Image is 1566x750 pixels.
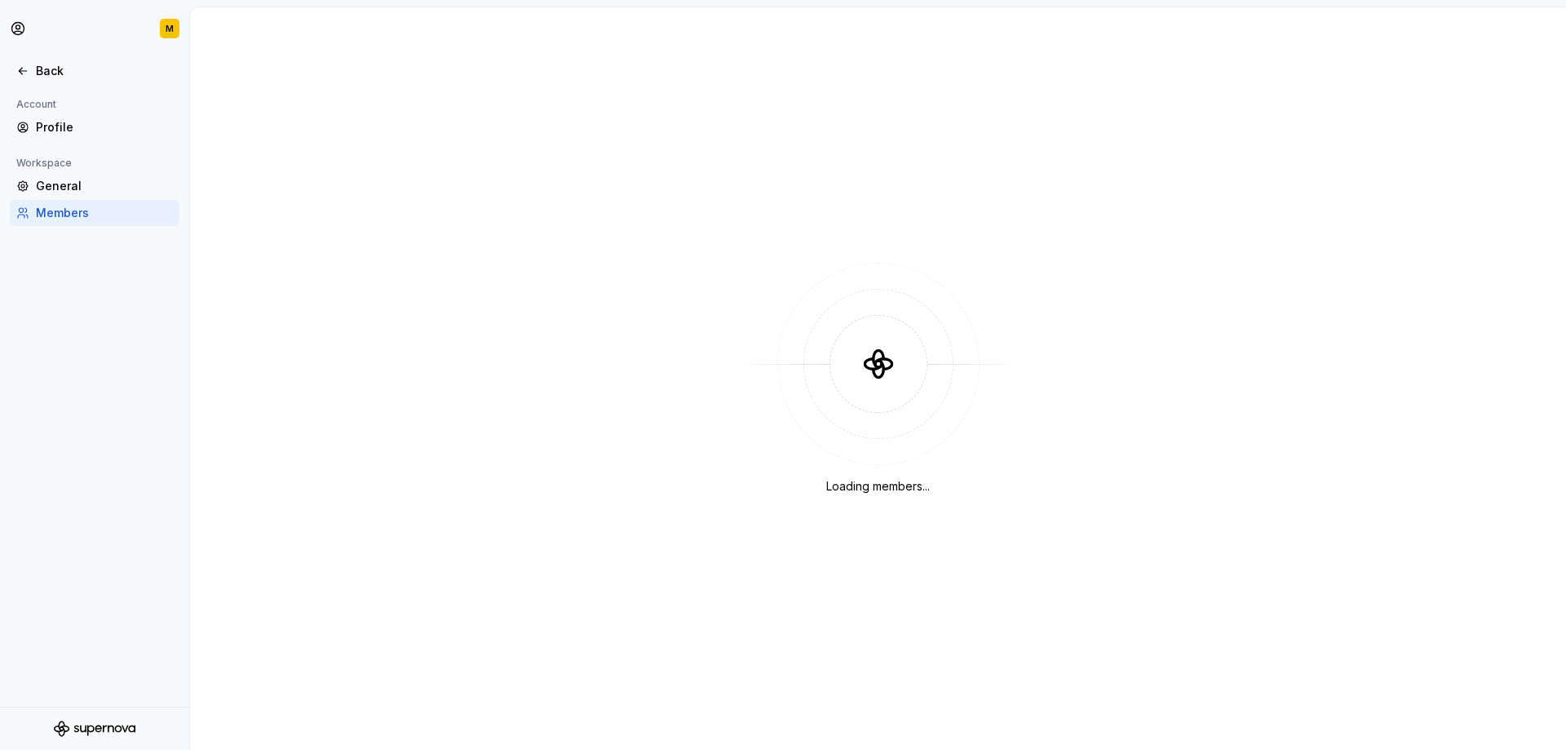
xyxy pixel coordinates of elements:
[36,178,173,194] div: General
[36,205,173,221] div: Members
[54,721,135,737] svg: Supernova Logo
[10,173,179,199] a: General
[10,200,179,226] a: Members
[36,63,173,79] div: Back
[166,22,174,35] div: M
[10,114,179,140] a: Profile
[36,119,173,135] div: Profile
[10,58,179,84] a: Back
[826,478,930,495] div: Loading members...
[10,153,78,173] div: Workspace
[3,11,186,47] button: M
[10,95,63,114] div: Account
